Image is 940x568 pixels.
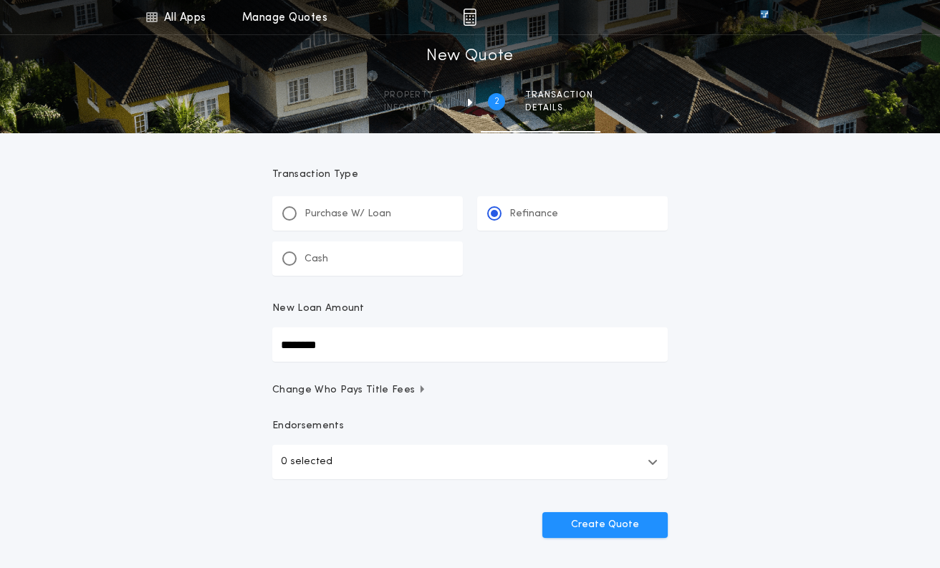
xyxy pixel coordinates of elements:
h2: 2 [494,96,499,107]
img: vs-icon [734,10,795,24]
p: Refinance [509,207,558,221]
button: Create Quote [542,512,668,538]
p: 0 selected [281,453,332,471]
p: New Loan Amount [272,302,365,316]
img: img [463,9,476,26]
span: Property [384,90,451,101]
button: 0 selected [272,445,668,479]
p: Endorsements [272,419,668,433]
span: information [384,102,451,114]
span: Transaction [525,90,593,101]
h1: New Quote [426,45,514,68]
p: Transaction Type [272,168,668,182]
p: Purchase W/ Loan [304,207,391,221]
span: Change Who Pays Title Fees [272,383,426,398]
span: details [525,102,593,114]
p: Cash [304,252,328,266]
input: New Loan Amount [272,327,668,362]
button: Change Who Pays Title Fees [272,383,668,398]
